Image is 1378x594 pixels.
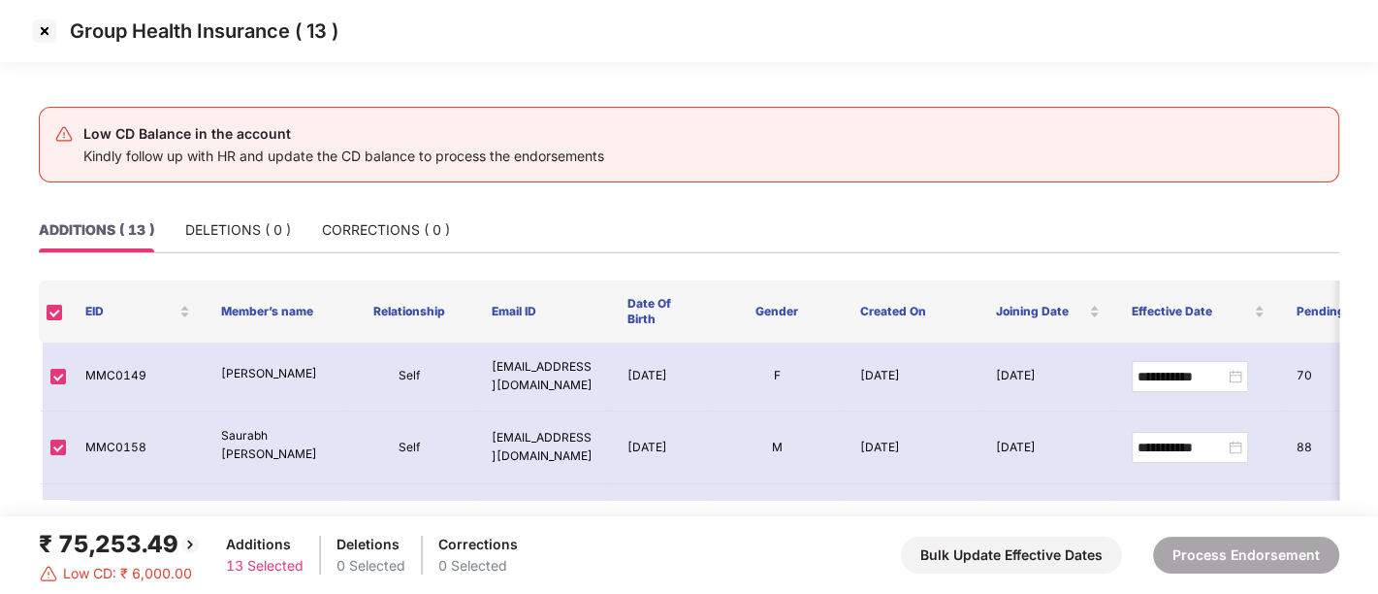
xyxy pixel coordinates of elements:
[709,412,845,485] td: M
[845,484,980,553] td: [DATE]
[322,219,450,241] div: CORRECTIONS ( 0 )
[70,19,338,43] p: Group Health Insurance ( 13 )
[709,280,845,343] th: Gender
[83,146,604,167] div: Kindly follow up with HR and update the CD balance to process the endorsements
[83,122,604,146] div: Low CD Balance in the account
[980,412,1116,485] td: [DATE]
[185,219,291,241] div: DELETIONS ( 0 )
[476,484,612,553] td: [EMAIL_ADDRESS][DOMAIN_NAME]
[709,343,845,412] td: F
[845,412,980,485] td: [DATE]
[612,484,709,553] td: [DATE]
[206,280,341,343] th: Member’s name
[1115,280,1280,343] th: Effective Date
[476,343,612,412] td: [EMAIL_ADDRESS][DOMAIN_NAME]
[341,412,477,485] td: Self
[70,343,206,412] td: MMC0149
[39,564,58,583] img: svg+xml;base64,PHN2ZyBpZD0iRGFuZ2VyLTMyeDMyIiB4bWxucz0iaHR0cDovL3d3dy53My5vcmcvMjAwMC9zdmciIHdpZH...
[29,16,60,47] img: svg+xml;base64,PHN2ZyBpZD0iQ3Jvc3MtMzJ4MzIiIHhtbG5zPSJodHRwOi8vd3d3LnczLm9yZy8yMDAwL3N2ZyIgd2lkdG...
[476,280,612,343] th: Email ID
[341,343,477,412] td: Self
[54,124,74,144] img: svg+xml;base64,PHN2ZyB4bWxucz0iaHR0cDovL3d3dy53My5vcmcvMjAwMC9zdmciIHdpZHRoPSIyNCIgaGVpZ2h0PSIyNC...
[845,280,980,343] th: Created On
[996,304,1086,319] span: Joining Date
[1153,537,1339,574] button: Process Endorsement
[980,484,1116,553] td: [DATE]
[221,365,326,383] p: [PERSON_NAME]
[178,533,202,556] img: svg+xml;base64,PHN2ZyBpZD0iQmFjay0yMHgyMCIgeG1sbnM9Imh0dHA6Ly93d3cudzMub3JnLzIwMDAvc3ZnIiB3aWR0aD...
[341,484,477,553] td: Self
[226,534,304,555] div: Additions
[438,555,518,577] div: 0 Selected
[63,563,192,584] span: Low CD: ₹ 6,000.00
[901,537,1122,574] button: Bulk Update Effective Dates
[341,280,477,343] th: Relationship
[476,412,612,485] td: [EMAIL_ADDRESS][DOMAIN_NAME]
[709,484,845,553] td: F
[336,555,405,577] div: 0 Selected
[226,555,304,577] div: 13 Selected
[612,412,709,485] td: [DATE]
[980,343,1116,412] td: [DATE]
[1131,304,1250,319] span: Effective Date
[221,427,326,464] p: Saurabh [PERSON_NAME]
[980,280,1116,343] th: Joining Date
[85,304,176,319] span: EID
[70,280,206,343] th: EID
[70,412,206,485] td: MMC0158
[612,343,709,412] td: [DATE]
[39,526,202,563] div: ₹ 75,253.49
[845,343,980,412] td: [DATE]
[39,219,154,241] div: ADDITIONS ( 13 )
[438,534,518,555] div: Corrections
[612,280,709,343] th: Date Of Birth
[336,534,405,555] div: Deletions
[70,484,206,553] td: MMC0160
